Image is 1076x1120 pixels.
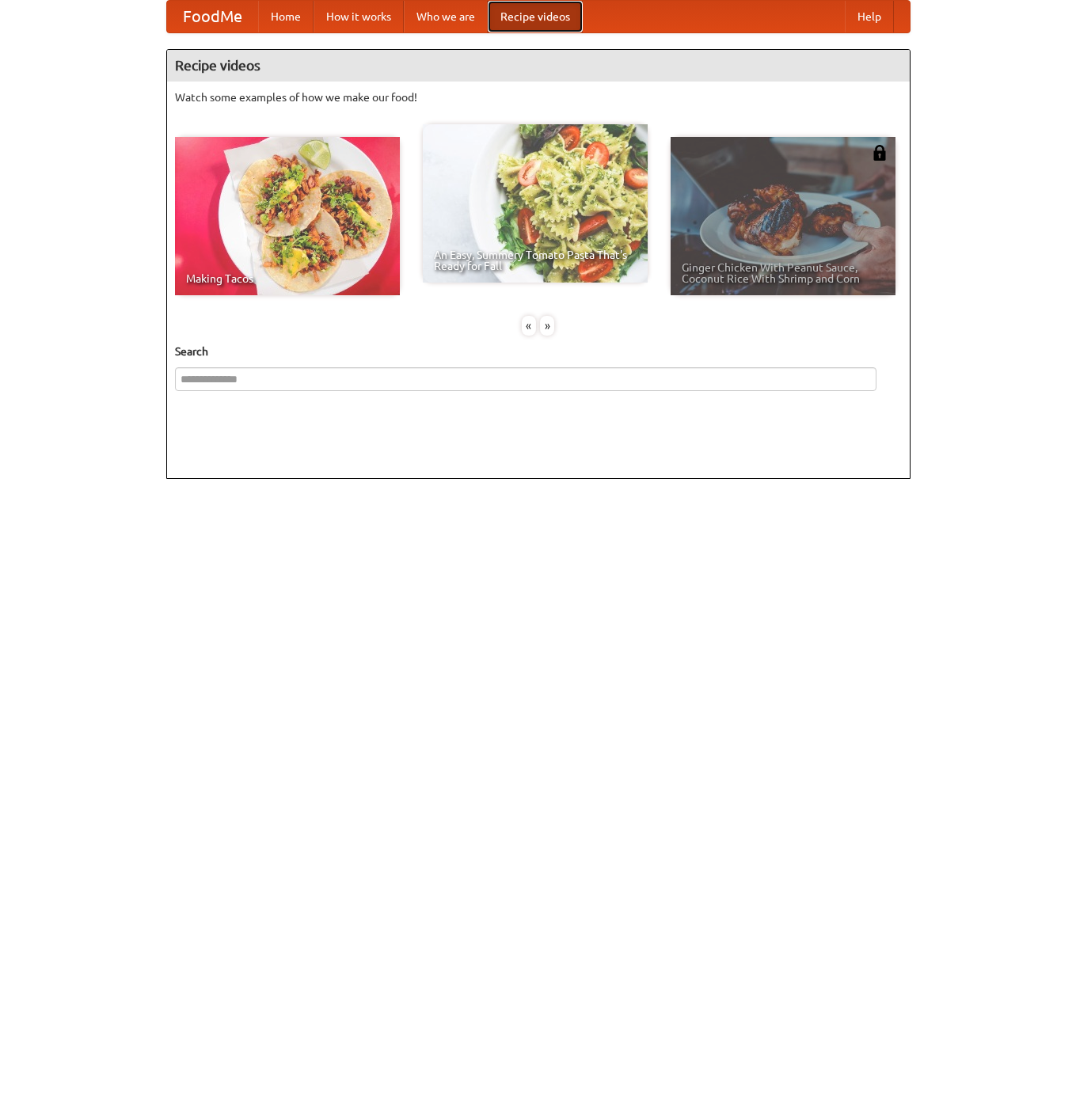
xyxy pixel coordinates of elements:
a: FoodMe [167,1,258,32]
h5: Search [175,344,902,359]
a: An Easy, Summery Tomato Pasta That's Ready for Fall [423,124,648,283]
h4: Recipe videos [167,50,910,82]
img: 483408.png [872,145,888,161]
span: Making Tacos [186,273,389,284]
div: » [540,316,554,336]
a: Home [258,1,314,32]
a: Who we are [404,1,488,32]
p: Watch some examples of how we make our food! [175,89,902,105]
div: « [522,316,536,336]
a: Making Tacos [175,137,400,295]
a: Recipe videos [488,1,583,32]
a: Help [845,1,894,32]
span: An Easy, Summery Tomato Pasta That's Ready for Fall [434,249,637,271]
a: How it works [314,1,404,32]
